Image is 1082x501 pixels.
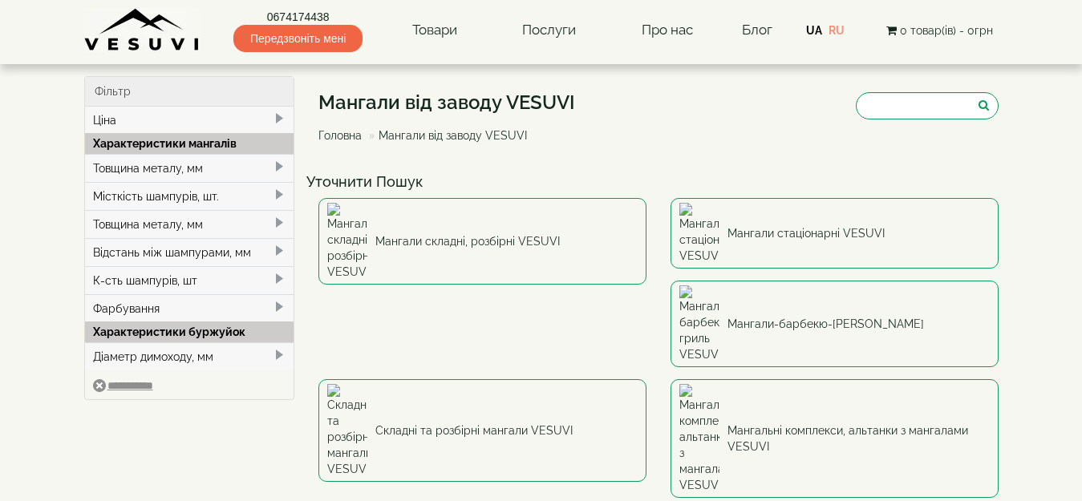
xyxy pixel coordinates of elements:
a: Про нас [626,12,709,49]
span: 0 товар(ів) - 0грн [900,24,993,37]
div: Ціна [85,107,294,134]
a: Блог [742,22,772,38]
div: Характеристики буржуйок [85,321,294,342]
li: Мангали від заводу VESUVI [365,127,527,143]
a: 0674174438 [233,9,363,25]
div: Діаметр димоходу, мм [85,342,294,370]
a: Мангали стаціонарні VESUVI Мангали стаціонарні VESUVI [671,198,999,269]
a: Головна [318,129,362,142]
a: Мангали-барбекю-гриль VESUVI Мангали-барбекю-[PERSON_NAME] [671,281,999,367]
a: Послуги [506,12,592,49]
img: Завод VESUVI [84,8,201,52]
img: Мангальні комплекси, альтанки з мангалами VESUVI [679,384,719,493]
div: Товщина металу, мм [85,210,294,238]
div: Відстань між шампурами, мм [85,238,294,266]
h1: Мангали від заводу VESUVI [318,92,575,113]
div: Місткість шампурів, шт. [85,182,294,210]
span: Передзвоніть мені [233,25,363,52]
div: Товщина металу, мм [85,154,294,182]
h4: Уточнити Пошук [306,174,1011,190]
img: Мангали-барбекю-гриль VESUVI [679,285,719,362]
img: Мангали стаціонарні VESUVI [679,203,719,264]
a: Мангали складні, розбірні VESUVI Мангали складні, розбірні VESUVI [318,198,646,285]
a: RU [829,24,845,37]
button: 0 товар(ів) - 0грн [881,22,998,39]
a: Товари [396,12,473,49]
img: Мангали складні, розбірні VESUVI [327,203,367,280]
a: Складні та розбірні мангали VESUVI Складні та розбірні мангали VESUVI [318,379,646,482]
a: Мангальні комплекси, альтанки з мангалами VESUVI Мангальні комплекси, альтанки з мангалами VESUVI [671,379,999,498]
img: Складні та розбірні мангали VESUVI [327,384,367,477]
div: К-сть шампурів, шт [85,266,294,294]
div: Фарбування [85,294,294,322]
div: Фільтр [85,77,294,107]
a: UA [806,24,822,37]
div: Характеристики мангалів [85,133,294,154]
